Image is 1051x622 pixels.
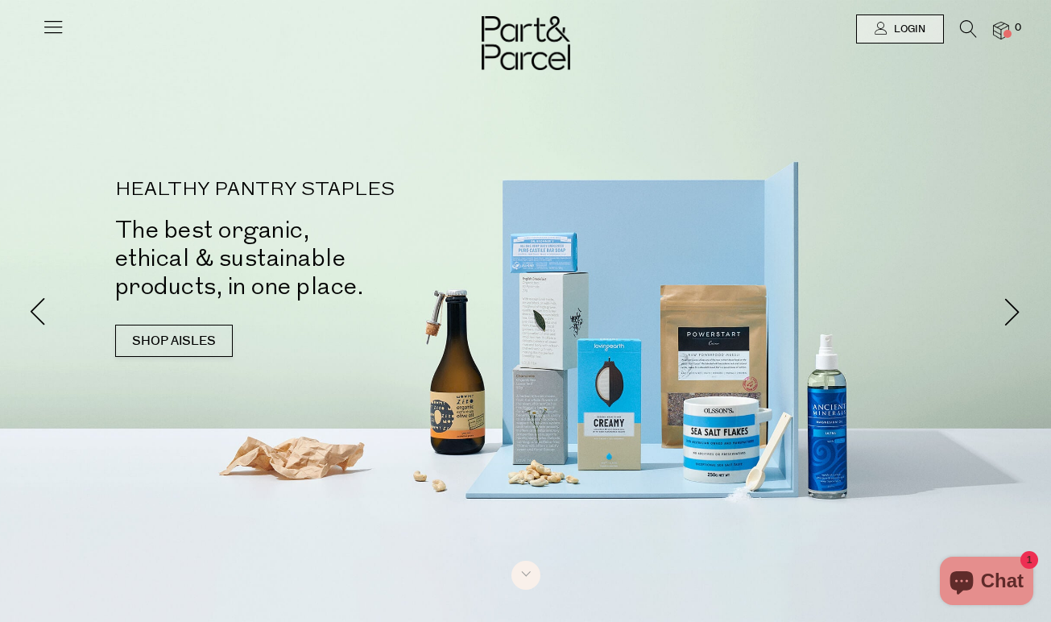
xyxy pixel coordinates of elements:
p: HEALTHY PANTRY STAPLES [115,180,550,200]
span: Login [890,23,925,36]
h2: The best organic, ethical & sustainable products, in one place. [115,216,550,301]
inbox-online-store-chat: Shopify online store chat [935,557,1038,609]
a: 0 [993,22,1009,39]
a: Login [856,15,944,44]
a: SHOP AISLES [115,325,233,357]
span: 0 [1011,21,1025,35]
img: Part&Parcel [482,16,570,70]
